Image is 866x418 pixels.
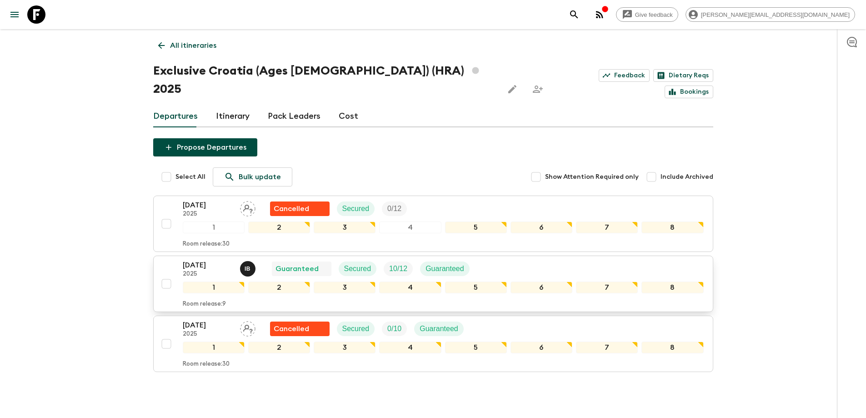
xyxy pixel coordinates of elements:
[239,171,281,182] p: Bulk update
[337,322,375,336] div: Secured
[653,69,713,82] a: Dietary Reqs
[183,342,245,353] div: 1
[240,324,255,331] span: Assign pack leader
[342,203,370,214] p: Secured
[339,262,377,276] div: Secured
[576,222,638,233] div: 7
[342,323,370,334] p: Secured
[511,282,572,293] div: 6
[153,138,257,156] button: Propose Departures
[379,222,441,233] div: 4
[344,263,371,274] p: Secured
[274,323,309,334] p: Cancelled
[661,172,713,181] span: Include Archived
[565,5,583,24] button: search adventures
[339,106,358,127] a: Cost
[153,196,713,252] button: [DATE]2025Assign pack leaderFlash Pack cancellationSecuredTrip Fill12345678Room release:30
[213,167,292,186] a: Bulk update
[248,222,310,233] div: 2
[389,263,407,274] p: 10 / 12
[545,172,639,181] span: Show Attention Required only
[576,342,638,353] div: 7
[387,323,401,334] p: 0 / 10
[686,7,855,22] div: [PERSON_NAME][EMAIL_ADDRESS][DOMAIN_NAME]
[425,263,464,274] p: Guaranteed
[183,282,245,293] div: 1
[153,106,198,127] a: Departures
[337,201,375,216] div: Secured
[529,80,547,98] span: Share this itinerary
[268,106,320,127] a: Pack Leaders
[183,211,233,218] p: 2025
[183,200,233,211] p: [DATE]
[382,201,407,216] div: Trip Fill
[5,5,24,24] button: menu
[387,203,401,214] p: 0 / 12
[240,204,255,211] span: Assign pack leader
[248,342,310,353] div: 2
[183,361,230,368] p: Room release: 30
[696,11,855,18] span: [PERSON_NAME][EMAIL_ADDRESS][DOMAIN_NAME]
[630,11,678,18] span: Give feedback
[420,323,458,334] p: Guaranteed
[275,263,319,274] p: Guaranteed
[382,322,407,336] div: Trip Fill
[511,342,572,353] div: 6
[270,322,330,336] div: Flash Pack cancellation
[153,36,221,55] a: All itineraries
[445,282,507,293] div: 5
[175,172,205,181] span: Select All
[379,282,441,293] div: 4
[599,69,650,82] a: Feedback
[641,222,703,233] div: 8
[641,342,703,353] div: 8
[183,301,226,308] p: Room release: 9
[641,282,703,293] div: 8
[379,342,441,353] div: 4
[576,282,638,293] div: 7
[153,62,496,98] h1: Exclusive Croatia (Ages [DEMOGRAPHIC_DATA]) (HRA) 2025
[240,264,257,271] span: Ivica Burić
[248,282,310,293] div: 2
[240,261,257,277] button: IB
[153,256,713,312] button: [DATE]2025Ivica BurićGuaranteedSecuredTrip FillGuaranteed12345678Room release:9
[445,342,507,353] div: 5
[314,282,375,293] div: 3
[274,203,309,214] p: Cancelled
[183,222,245,233] div: 1
[245,265,250,272] p: I B
[314,222,375,233] div: 3
[153,316,713,372] button: [DATE]2025Assign pack leaderFlash Pack cancellationSecuredTrip FillGuaranteed12345678Room release:30
[183,331,233,338] p: 2025
[170,40,216,51] p: All itineraries
[665,86,713,98] a: Bookings
[314,342,375,353] div: 3
[503,80,521,98] button: Edit this itinerary
[183,271,233,278] p: 2025
[183,260,233,271] p: [DATE]
[216,106,250,127] a: Itinerary
[616,7,678,22] a: Give feedback
[384,262,413,276] div: Trip Fill
[511,222,572,233] div: 6
[183,241,230,248] p: Room release: 30
[270,201,330,216] div: Flash Pack cancellation
[183,320,233,331] p: [DATE]
[445,222,507,233] div: 5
